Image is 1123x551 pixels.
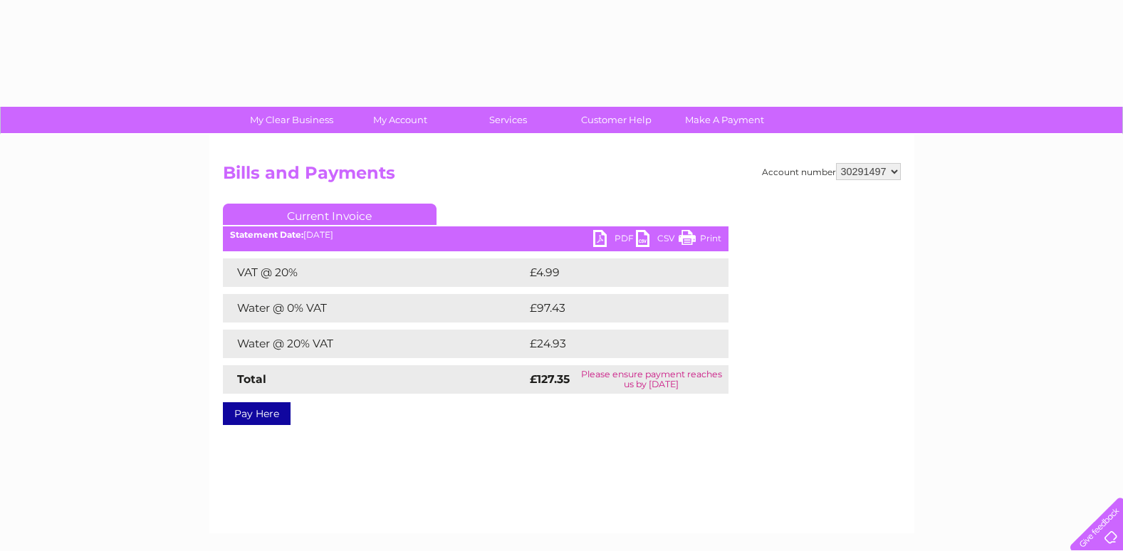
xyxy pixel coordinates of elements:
a: Current Invoice [223,204,437,225]
h2: Bills and Payments [223,163,901,190]
td: Water @ 0% VAT [223,294,526,322]
a: My Clear Business [233,107,350,133]
a: My Account [341,107,459,133]
td: VAT @ 20% [223,258,526,287]
a: Pay Here [223,402,291,425]
a: CSV [636,230,679,251]
td: £4.99 [526,258,696,287]
td: Please ensure payment reaches us by [DATE] [575,365,728,394]
td: £24.93 [526,330,700,358]
td: Water @ 20% VAT [223,330,526,358]
div: Account number [762,163,901,180]
a: Print [679,230,721,251]
b: Statement Date: [230,229,303,240]
div: [DATE] [223,230,728,240]
td: £97.43 [526,294,699,322]
a: Services [449,107,567,133]
a: Make A Payment [666,107,783,133]
strong: Total [237,372,266,386]
strong: £127.35 [530,372,570,386]
a: PDF [593,230,636,251]
a: Customer Help [558,107,675,133]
